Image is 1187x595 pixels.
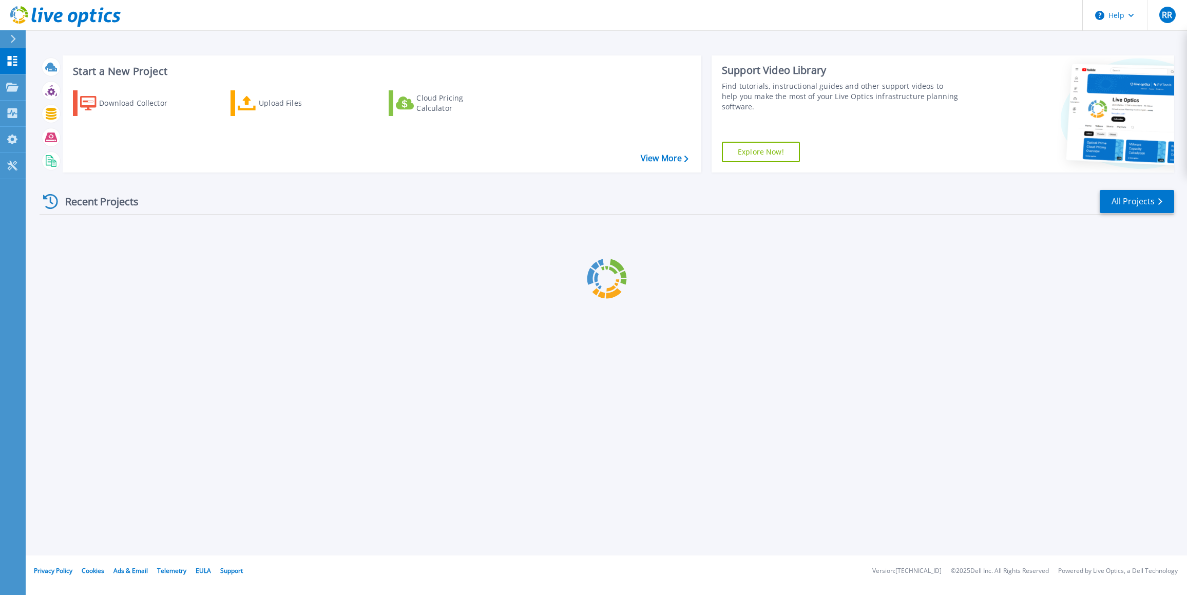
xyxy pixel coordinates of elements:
[872,568,942,574] li: Version: [TECHNICAL_ID]
[34,566,72,575] a: Privacy Policy
[82,566,104,575] a: Cookies
[196,566,211,575] a: EULA
[73,66,688,77] h3: Start a New Project
[722,142,800,162] a: Explore Now!
[73,90,187,116] a: Download Collector
[722,64,960,77] div: Support Video Library
[722,81,960,112] div: Find tutorials, instructional guides and other support videos to help you make the most of your L...
[951,568,1049,574] li: © 2025 Dell Inc. All Rights Reserved
[113,566,148,575] a: Ads & Email
[1100,190,1174,213] a: All Projects
[641,153,688,163] a: View More
[220,566,243,575] a: Support
[40,189,152,214] div: Recent Projects
[99,93,181,113] div: Download Collector
[231,90,345,116] a: Upload Files
[259,93,341,113] div: Upload Files
[389,90,503,116] a: Cloud Pricing Calculator
[1162,11,1172,19] span: RR
[157,566,186,575] a: Telemetry
[1058,568,1178,574] li: Powered by Live Optics, a Dell Technology
[416,93,499,113] div: Cloud Pricing Calculator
